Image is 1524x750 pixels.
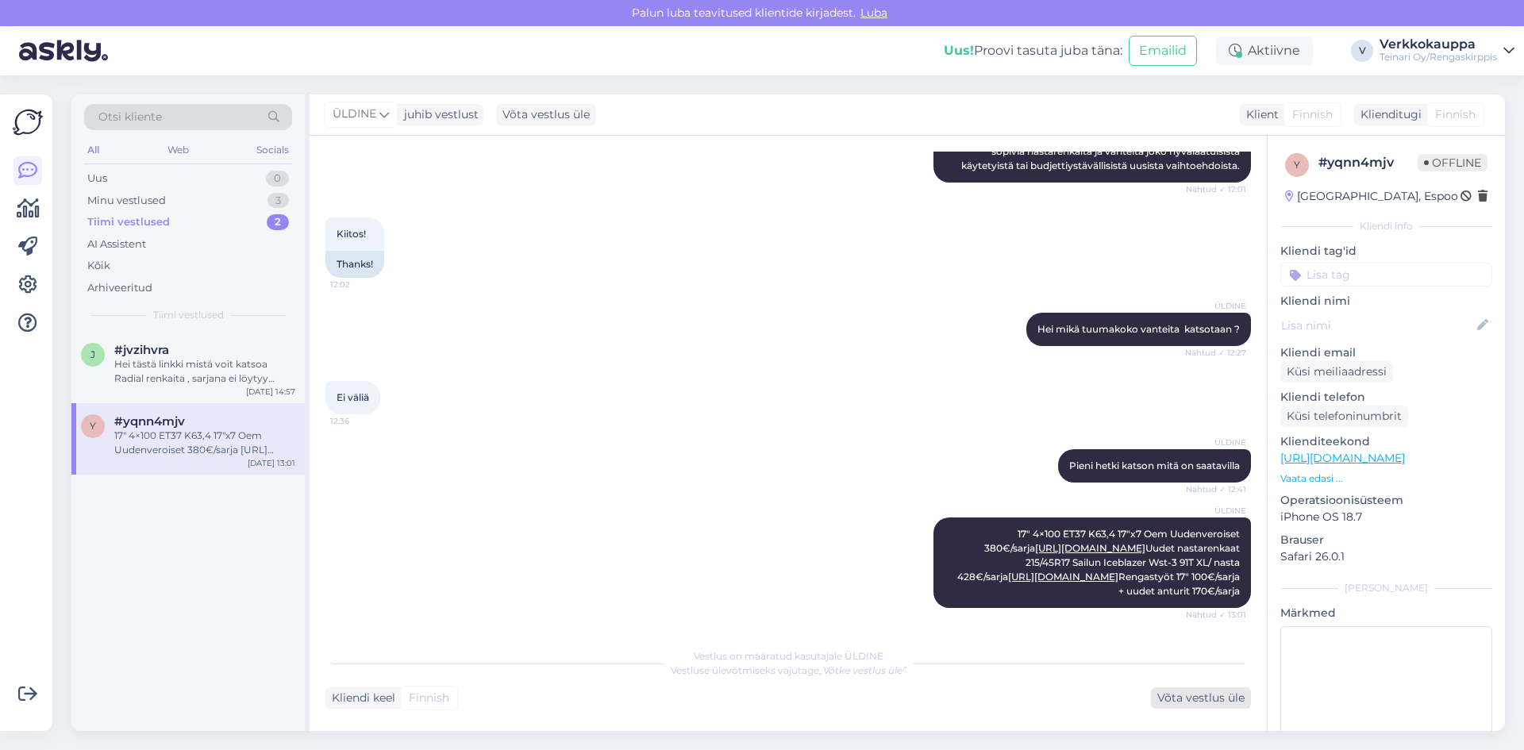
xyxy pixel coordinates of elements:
span: Kiitos! [337,228,366,240]
p: Kliendi email [1280,344,1492,361]
input: Lisa nimi [1281,317,1474,334]
i: „Võtke vestlus üle” [819,664,906,676]
span: ÜLDINE [333,106,376,123]
div: Küsi telefoninumbrit [1280,406,1408,427]
div: Küsi meiliaadressi [1280,361,1393,383]
div: [DATE] 13:01 [248,457,295,469]
button: Emailid [1129,36,1197,66]
div: Kliendi info [1280,219,1492,233]
div: All [84,140,102,160]
div: Kliendi keel [325,690,395,706]
span: Vestluse ülevõtmiseks vajutage [671,664,906,676]
p: Kliendi nimi [1280,293,1492,310]
span: Nähtud ✓ 13:01 [1186,609,1246,621]
span: Pieni hetki katson mitä on saatavilla [1069,460,1240,471]
span: y [90,420,96,432]
p: Klienditeekond [1280,433,1492,450]
div: Web [164,140,192,160]
div: Kõik [87,258,110,274]
span: Offline [1418,154,1487,171]
p: Kliendi tag'id [1280,243,1492,260]
p: Brauser [1280,532,1492,548]
a: [URL][DOMAIN_NAME] [1035,542,1145,554]
div: Klient [1240,106,1279,123]
span: Finnish [1292,106,1333,123]
a: [URL][DOMAIN_NAME] [1008,571,1118,583]
div: Socials [253,140,292,160]
div: [GEOGRAPHIC_DATA], Espoo [1285,188,1458,205]
div: 0 [266,171,289,187]
span: ÜLDINE [1187,437,1246,448]
div: 2 [267,214,289,230]
span: ÜLDINE [1187,300,1246,312]
div: Teinari Oy/Rengaskirppis [1380,51,1497,63]
span: 17″ 4×100 ET37 K63,4 17″x7 Oem Uudenveroiset 380€/sarja Uudet nastarenkaat 215/45R17 Sailun Icebl... [957,528,1245,597]
div: Verkkokauppa [1380,38,1497,51]
div: AI Assistent [87,237,146,252]
span: Finnish [409,690,449,706]
a: [URL][DOMAIN_NAME] [1280,451,1405,465]
div: 17″ 4×100 ET37 K63,4 17″x7 Oem Uudenveroiset 380€/sarja [URL][DOMAIN_NAME] Uudet nastarenkaat 215... [114,429,295,457]
span: Luba [856,6,892,20]
p: Märkmed [1280,605,1492,621]
div: [DATE] 14:57 [246,386,295,398]
span: Hei mikä tuumakoko vanteita katsotaan ? [1037,323,1240,335]
div: V [1351,40,1373,62]
div: Võta vestlus üle [1151,687,1251,709]
span: Ei väliä [337,391,369,403]
div: Hei tästä linkki mistä voit katsoa Radial renkaita , sarjana ei löytyy mutta 2 kpl settejä on saa... [114,357,295,386]
div: Proovi tasuta juba täna: [944,41,1122,60]
div: Minu vestlused [87,193,166,209]
div: Võta vestlus üle [496,104,596,125]
p: Kliendi telefon [1280,389,1492,406]
p: Vaata edasi ... [1280,471,1492,486]
span: #jvzihvra [114,343,169,357]
span: Nähtud ✓ 12:41 [1186,483,1246,495]
span: Finnish [1435,106,1476,123]
p: Safari 26.0.1 [1280,548,1492,565]
div: juhib vestlust [398,106,479,123]
div: # yqnn4mjv [1318,153,1418,172]
span: Nähtud ✓ 12:27 [1185,347,1246,359]
span: y [1294,159,1300,171]
div: Tiimi vestlused [87,214,170,230]
span: 12:36 [330,415,390,427]
div: Arhiveeritud [87,280,152,296]
span: Nähtud ✓ 12:01 [1186,183,1246,195]
p: iPhone OS 18.7 [1280,509,1492,525]
b: Uus! [944,43,974,58]
div: [PERSON_NAME] [1280,581,1492,595]
span: Vestlus on määratud kasutajale ÜLDINE [694,650,883,662]
a: VerkkokauppaTeinari Oy/Rengaskirppis [1380,38,1514,63]
span: Otsi kliente [98,109,162,125]
img: Askly Logo [13,107,43,137]
div: Klienditugi [1354,106,1422,123]
div: Thanks! [325,251,384,278]
div: 3 [267,193,289,209]
span: j [90,348,95,360]
span: 12:02 [330,279,390,290]
span: Tiimi vestlused [153,308,224,322]
div: Aktiivne [1216,37,1313,65]
p: Operatsioonisüsteem [1280,492,1492,509]
div: Uus [87,171,107,187]
span: #yqnn4mjv [114,414,185,429]
span: ÜLDINE [1187,505,1246,517]
input: Lisa tag [1280,263,1492,287]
